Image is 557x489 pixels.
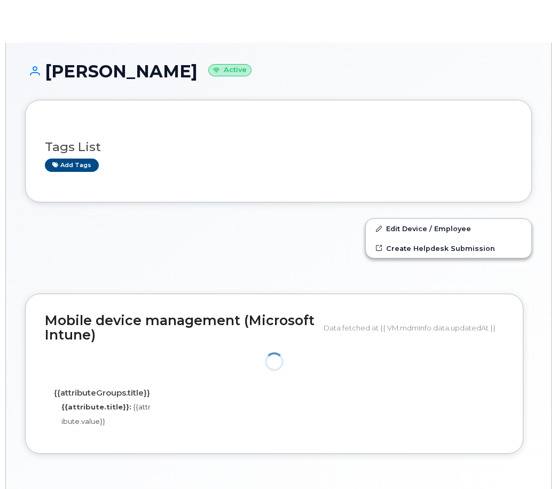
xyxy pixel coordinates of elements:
[208,64,252,76] small: Active
[45,313,316,343] h2: Mobile device management (Microsoft Intune)
[45,140,512,154] h3: Tags List
[61,403,151,425] span: {{attribute.value}}
[45,159,99,172] a: Add tags
[25,62,532,81] h1: [PERSON_NAME]
[366,239,531,258] a: Create Helpdesk Submission
[53,389,152,398] h4: {{attributeGroups.title}}
[324,318,504,338] div: Data fetched at {{ VM.mdmInfo.data.updatedAt }}
[366,219,531,238] a: Edit Device / Employee
[61,402,131,412] label: {{attribute.title}}:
